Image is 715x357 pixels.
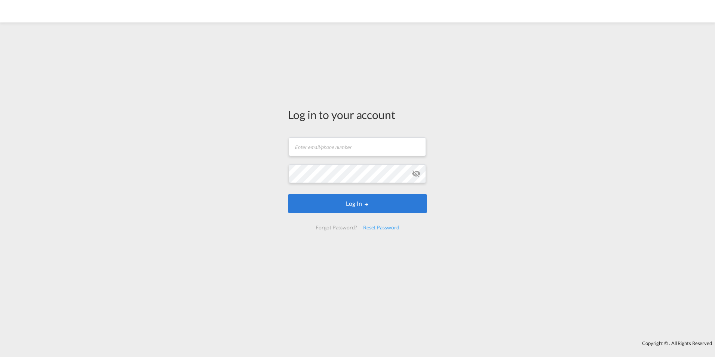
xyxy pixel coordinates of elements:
input: Enter email/phone number [289,137,426,156]
div: Reset Password [360,221,402,234]
md-icon: icon-eye-off [412,169,421,178]
div: Forgot Password? [313,221,360,234]
div: Log in to your account [288,107,427,122]
button: LOGIN [288,194,427,213]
